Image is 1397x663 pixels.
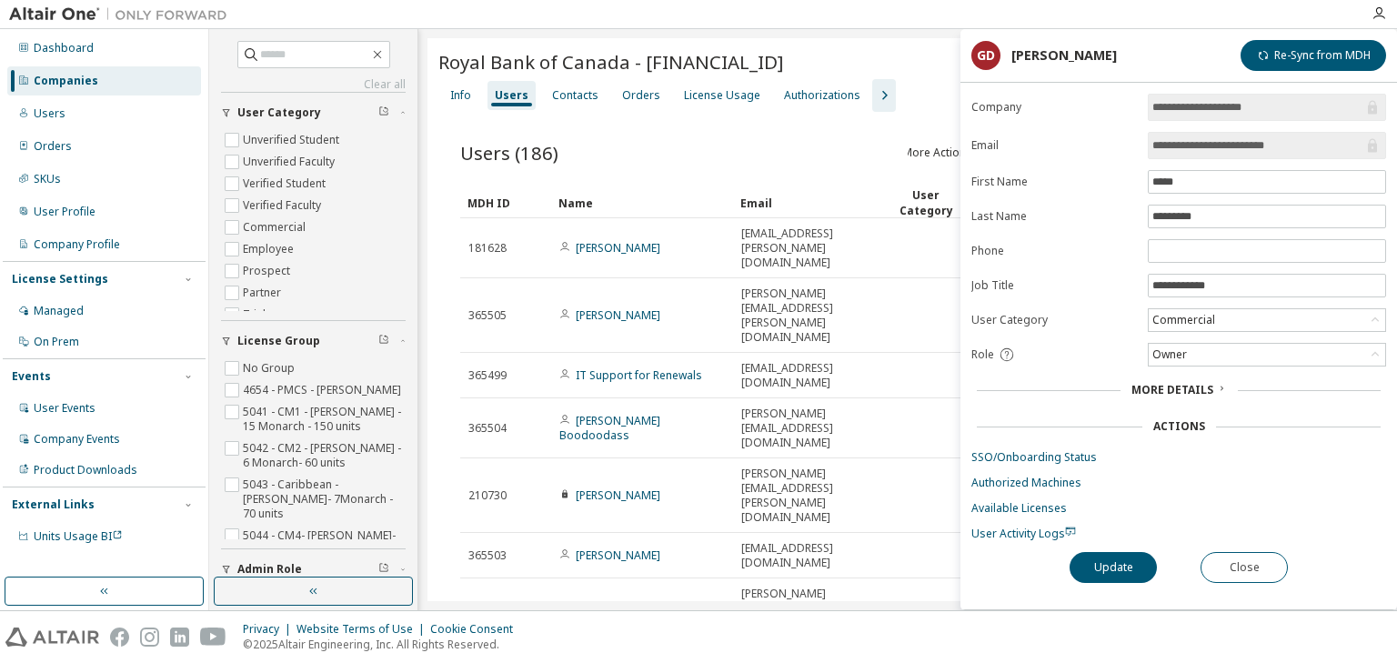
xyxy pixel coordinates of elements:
[378,105,389,120] span: Clear filter
[34,172,61,186] div: SKUs
[170,628,189,647] img: linkedin.svg
[34,335,79,349] div: On Prem
[1241,40,1386,71] button: Re-Sync from MDH
[495,88,528,103] div: Users
[140,628,159,647] img: instagram.svg
[110,628,129,647] img: facebook.svg
[378,334,389,348] span: Clear filter
[1149,344,1385,366] div: Owner
[971,175,1137,189] label: First Name
[12,497,95,512] div: External Links
[468,368,507,383] span: 365499
[34,432,120,447] div: Company Events
[468,548,507,563] span: 365503
[971,476,1386,490] a: Authorized Machines
[576,487,660,503] a: [PERSON_NAME]
[243,379,405,401] label: 4654 - PMCS - [PERSON_NAME]
[1150,345,1190,365] div: Owner
[34,401,95,416] div: User Events
[1070,552,1157,583] button: Update
[34,237,120,252] div: Company Profile
[971,347,994,362] span: Role
[200,628,226,647] img: youtube.svg
[971,313,1137,327] label: User Category
[888,187,964,218] div: User Category
[1201,552,1288,583] button: Close
[1011,48,1117,63] div: [PERSON_NAME]
[741,361,872,390] span: [EMAIL_ADDRESS][DOMAIN_NAME]
[741,587,872,645] span: [PERSON_NAME][EMAIL_ADDRESS][PERSON_NAME][DOMAIN_NAME]
[576,240,660,256] a: [PERSON_NAME]
[237,562,302,577] span: Admin Role
[784,88,860,103] div: Authorizations
[741,541,872,570] span: [EMAIL_ADDRESS][DOMAIN_NAME]
[12,272,108,286] div: License Settings
[34,41,94,55] div: Dashboard
[1150,310,1218,330] div: Commercial
[558,188,726,217] div: Name
[467,188,544,217] div: MDH ID
[971,100,1137,115] label: Company
[450,88,471,103] div: Info
[900,137,988,168] button: More Actions
[243,437,406,474] label: 5042 - CM2 - [PERSON_NAME] - 6 Monarch- 60 units
[971,450,1386,465] a: SSO/Onboarding Status
[34,304,84,318] div: Managed
[237,105,321,120] span: User Category
[1153,419,1205,434] div: Actions
[34,106,65,121] div: Users
[684,88,760,103] div: License Usage
[576,307,660,323] a: [PERSON_NAME]
[1149,309,1385,331] div: Commercial
[741,407,872,450] span: [PERSON_NAME][EMAIL_ADDRESS][DOMAIN_NAME]
[576,547,660,563] a: [PERSON_NAME]
[971,138,1137,153] label: Email
[243,357,298,379] label: No Group
[971,278,1137,293] label: Job Title
[971,41,1000,70] div: GD
[740,188,873,217] div: Email
[576,367,702,383] a: IT Support for Renewals
[243,238,297,260] label: Employee
[741,286,872,345] span: [PERSON_NAME][EMAIL_ADDRESS][PERSON_NAME][DOMAIN_NAME]
[243,151,338,173] label: Unverified Faculty
[34,463,137,477] div: Product Downloads
[468,241,507,256] span: 181628
[430,622,524,637] div: Cookie Consent
[622,88,660,103] div: Orders
[243,401,406,437] label: 5041 - CM1 - [PERSON_NAME] - 15 Monarch - 150 units
[9,5,236,24] img: Altair One
[243,173,329,195] label: Verified Student
[34,139,72,154] div: Orders
[971,244,1137,258] label: Phone
[1131,382,1213,397] span: More Details
[221,321,406,361] button: License Group
[34,74,98,88] div: Companies
[438,49,783,75] span: Royal Bank of Canada - [FINANCIAL_ID]
[12,369,51,384] div: Events
[296,622,430,637] div: Website Terms of Use
[468,488,507,503] span: 210730
[971,209,1137,224] label: Last Name
[741,467,872,525] span: [PERSON_NAME][EMAIL_ADDRESS][PERSON_NAME][DOMAIN_NAME]
[741,226,872,270] span: [EMAIL_ADDRESS][PERSON_NAME][DOMAIN_NAME]
[243,282,285,304] label: Partner
[468,421,507,436] span: 365504
[221,93,406,133] button: User Category
[243,260,294,282] label: Prospect
[5,628,99,647] img: altair_logo.svg
[237,334,320,348] span: License Group
[243,474,406,525] label: 5043 - Caribbean - [PERSON_NAME]- 7Monarch - 70 units
[243,525,406,561] label: 5044 - CM4- [PERSON_NAME]- 10 Monarch- 100 units.
[34,205,95,219] div: User Profile
[243,195,325,216] label: Verified Faculty
[971,501,1386,516] a: Available Licenses
[552,88,598,103] div: Contacts
[34,528,123,544] span: Units Usage BI
[460,140,558,166] span: Users (186)
[243,622,296,637] div: Privacy
[243,129,343,151] label: Unverified Student
[559,413,660,443] a: [PERSON_NAME] Boodoodass
[468,308,507,323] span: 365505
[243,637,524,652] p: © 2025 Altair Engineering, Inc. All Rights Reserved.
